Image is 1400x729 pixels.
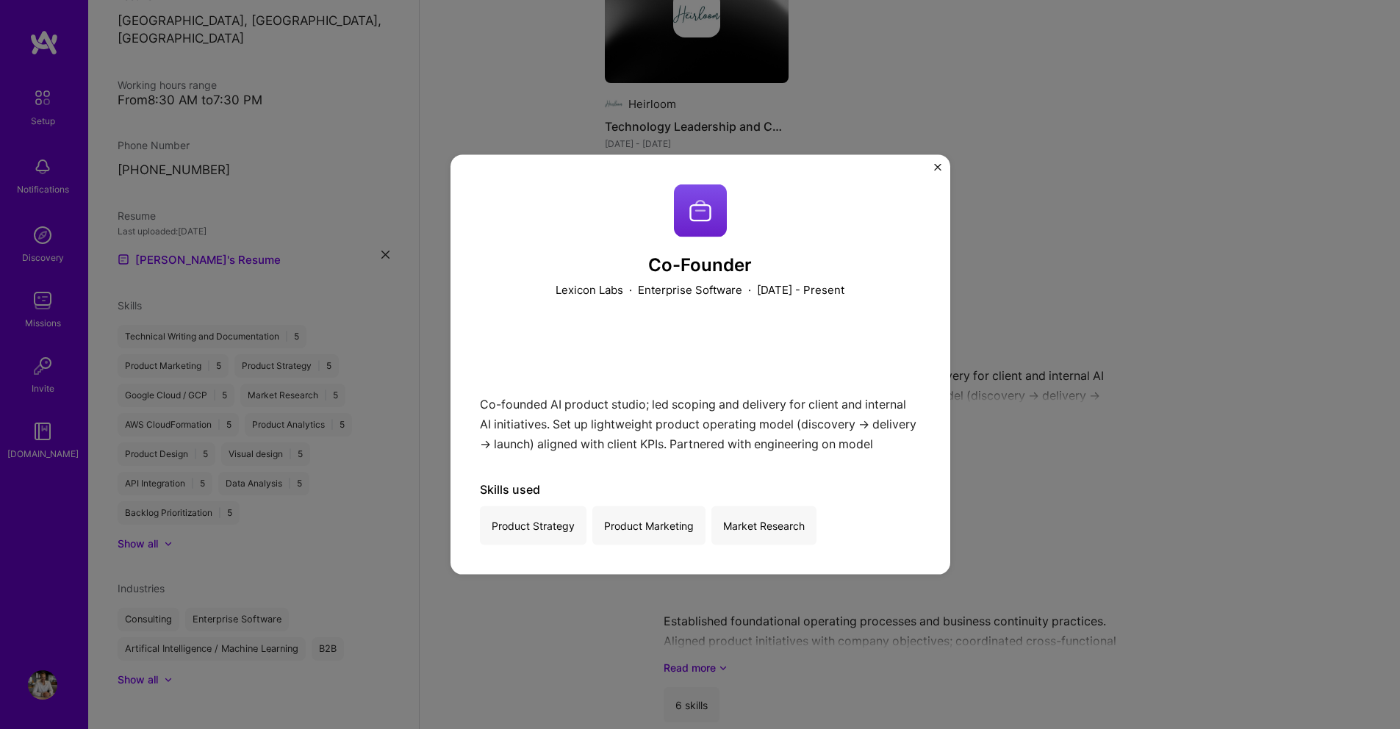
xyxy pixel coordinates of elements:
[556,281,623,297] p: Lexicon Labs
[480,506,586,545] div: Product Strategy
[711,506,816,545] div: Market Research
[480,255,921,276] h3: Co-Founder
[592,506,706,545] div: Product Marketing
[748,281,751,297] span: ·
[934,164,941,179] button: Close
[674,184,727,237] img: Company logo
[480,481,921,497] div: Skills used
[629,281,632,297] span: ·
[757,281,844,297] p: [DATE] - Present
[638,281,742,297] p: Enterprise Software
